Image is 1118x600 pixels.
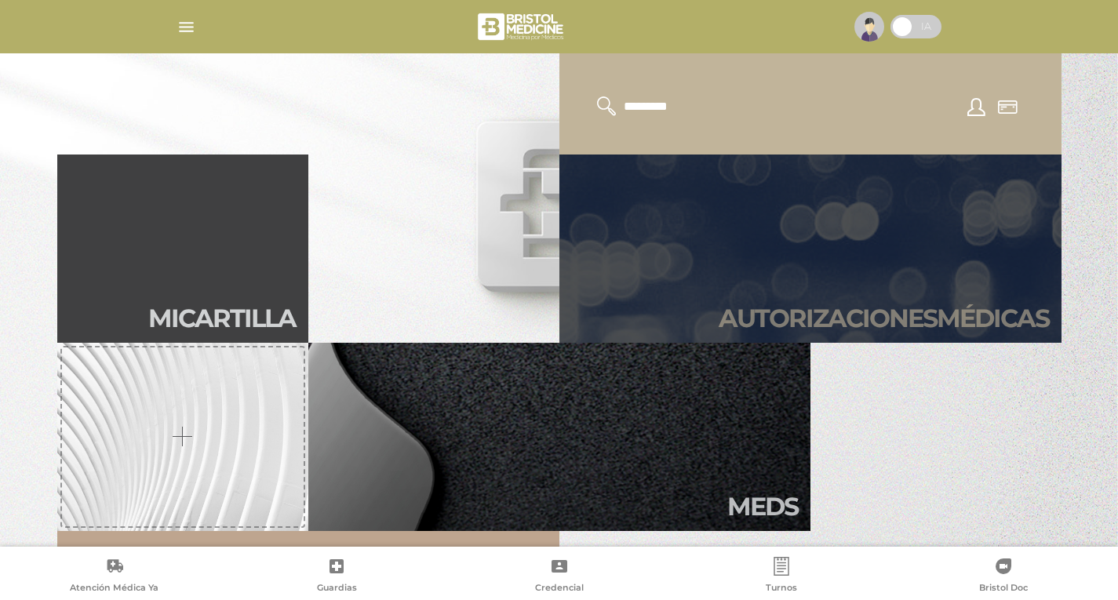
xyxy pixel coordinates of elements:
[57,155,308,343] a: Micartilla
[448,557,670,597] a: Credencial
[475,8,569,45] img: bristol-medicine-blanco.png
[3,557,225,597] a: Atención Médica Ya
[225,557,447,597] a: Guardias
[893,557,1115,597] a: Bristol Doc
[766,582,797,596] span: Turnos
[854,12,884,42] img: profile-placeholder.svg
[670,557,892,597] a: Turnos
[719,304,1049,333] h2: Autori zaciones médicas
[559,155,1062,343] a: Autorizacionesmédicas
[317,582,357,596] span: Guardias
[308,343,810,531] a: Meds
[148,304,296,333] h2: Mi car tilla
[727,492,798,522] h2: Meds
[70,582,158,596] span: Atención Médica Ya
[177,17,196,37] img: Cober_menu-lines-white.svg
[979,582,1028,596] span: Bristol Doc
[535,582,584,596] span: Credencial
